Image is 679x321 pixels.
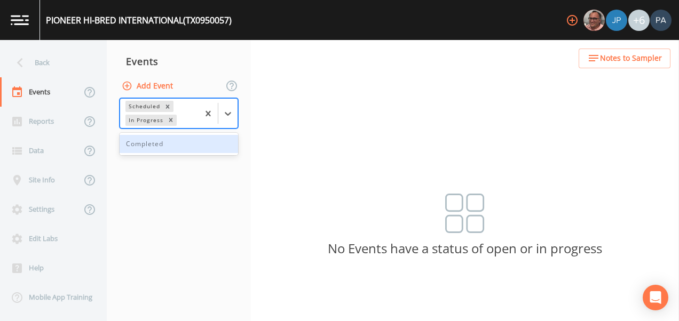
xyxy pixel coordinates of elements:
[11,15,29,25] img: logo
[583,10,605,31] img: e2d790fa78825a4bb76dcb6ab311d44c
[120,76,177,96] button: Add Event
[643,285,668,310] div: Open Intercom Messenger
[120,135,238,153] div: Completed
[125,115,165,126] div: In Progress
[125,101,162,112] div: Scheduled
[445,194,485,233] img: svg%3e
[162,101,173,112] div: Remove Scheduled
[107,48,251,75] div: Events
[46,14,232,27] div: PIONEER HI-BRED INTERNATIONAL (TX0950057)
[600,52,662,65] span: Notes to Sampler
[583,10,605,31] div: Mike Franklin
[606,10,627,31] img: 41241ef155101aa6d92a04480b0d0000
[628,10,650,31] div: +6
[650,10,672,31] img: b17d2fe1905336b00f7c80abca93f3e1
[165,115,177,126] div: Remove In Progress
[251,244,679,253] p: No Events have a status of open or in progress
[605,10,628,31] div: Joshua gere Paul
[579,49,670,68] button: Notes to Sampler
